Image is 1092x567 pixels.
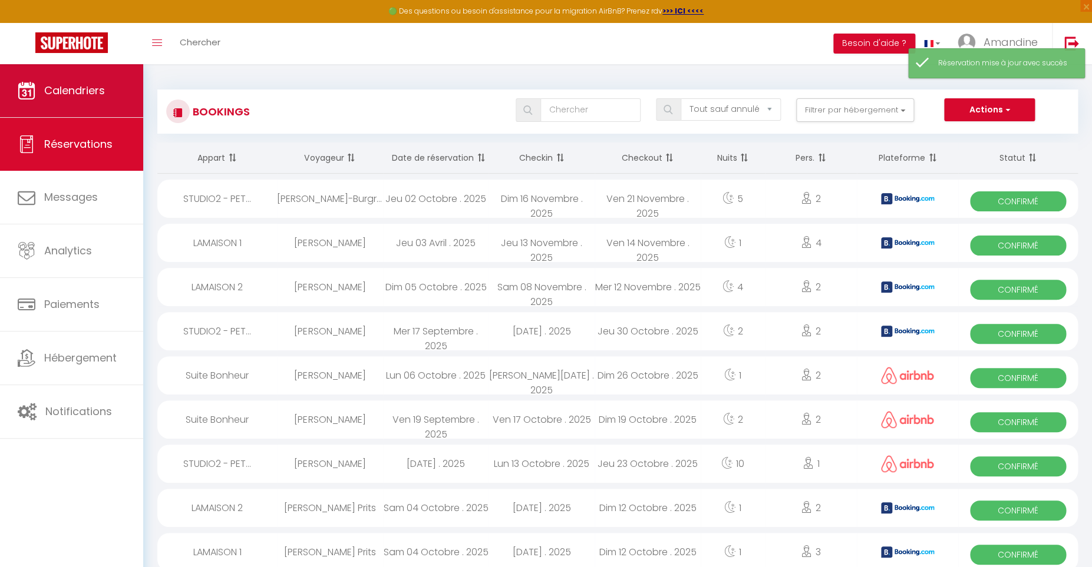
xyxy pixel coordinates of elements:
a: ... Amandine [949,23,1052,64]
th: Sort by booking date [383,142,489,174]
img: logout [1064,36,1079,51]
div: Réservation mise à jour avec succès [938,58,1073,69]
th: Sort by channel [857,142,958,174]
button: Besoin d'aide ? [833,34,915,54]
button: Actions [944,98,1035,122]
span: Analytics [44,243,92,258]
img: Super Booking [35,32,108,53]
span: Messages [44,190,98,204]
th: Sort by guest [277,142,383,174]
h3: Bookings [190,98,250,125]
button: Filtrer par hébergement [796,98,914,122]
th: Sort by checkin [489,142,595,174]
span: Réservations [44,137,113,151]
th: Sort by rentals [157,142,277,174]
th: Sort by people [765,142,857,174]
th: Sort by status [958,142,1078,174]
th: Sort by checkout [595,142,701,174]
a: Chercher [171,23,229,64]
span: Chercher [180,36,220,48]
img: ... [958,34,975,51]
th: Sort by nights [701,142,765,174]
span: Calendriers [44,83,105,98]
a: >>> ICI <<<< [662,6,704,16]
span: Hébergement [44,350,117,365]
input: Chercher [540,98,641,122]
span: Paiements [44,297,100,311]
span: Notifications [45,404,112,419]
span: Amandine [983,35,1037,49]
